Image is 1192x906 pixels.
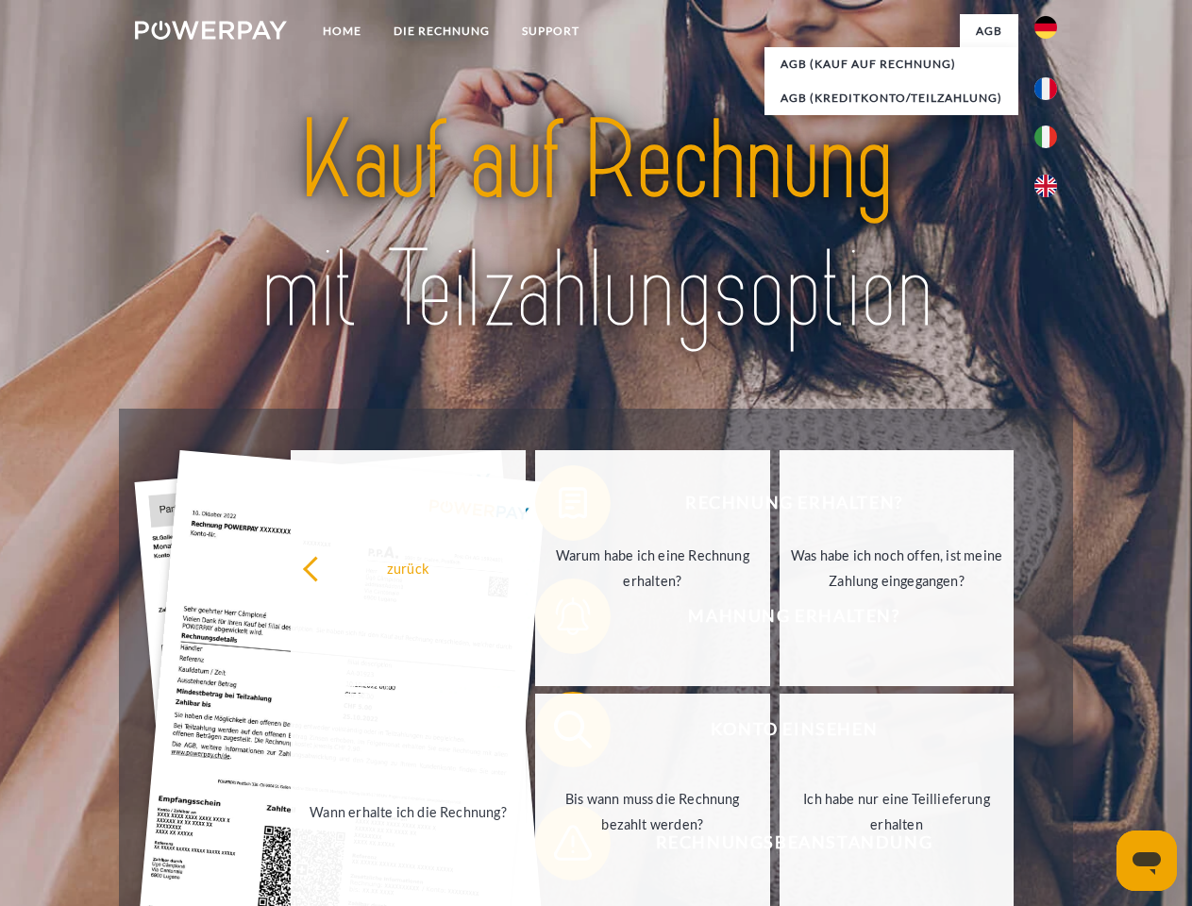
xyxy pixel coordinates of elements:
img: en [1034,175,1057,197]
img: title-powerpay_de.svg [180,91,1012,361]
img: it [1034,126,1057,148]
a: Home [307,14,378,48]
a: DIE RECHNUNG [378,14,506,48]
img: fr [1034,77,1057,100]
div: Bis wann muss die Rechnung bezahlt werden? [546,786,759,837]
a: AGB (Kauf auf Rechnung) [764,47,1018,81]
img: logo-powerpay-white.svg [135,21,287,40]
div: Ich habe nur eine Teillieferung erhalten [791,786,1003,837]
div: Wann erhalte ich die Rechnung? [302,798,514,824]
div: Warum habe ich eine Rechnung erhalten? [546,543,759,594]
div: zurück [302,555,514,580]
div: Was habe ich noch offen, ist meine Zahlung eingegangen? [791,543,1003,594]
a: Was habe ich noch offen, ist meine Zahlung eingegangen? [780,450,1015,686]
img: de [1034,16,1057,39]
iframe: Schaltfläche zum Öffnen des Messaging-Fensters [1116,830,1177,891]
a: SUPPORT [506,14,596,48]
a: AGB (Kreditkonto/Teilzahlung) [764,81,1018,115]
a: agb [960,14,1018,48]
